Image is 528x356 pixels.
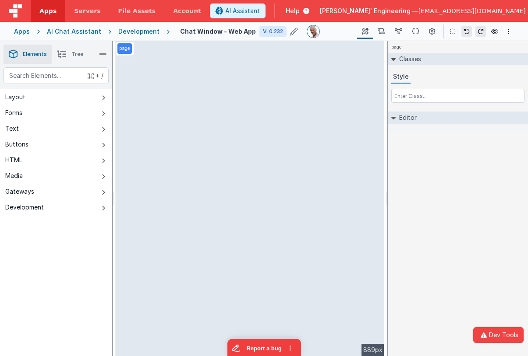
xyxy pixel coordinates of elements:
span: File Assets [118,7,156,15]
span: Apps [39,7,57,15]
span: Help [286,7,300,15]
h2: Classes [396,53,421,65]
div: --> [116,41,384,356]
h4: page [388,41,405,53]
div: Layout [5,93,25,101]
div: Development [118,27,159,36]
span: Servers [74,7,100,15]
span: [EMAIL_ADDRESS][DOMAIN_NAME] [418,7,526,15]
div: Media [5,171,23,180]
h4: Chat Window - Web App [180,28,256,35]
button: Style [391,70,411,84]
div: Apps [14,27,30,36]
button: Dev Tools [473,327,524,343]
span: Elements [23,51,47,58]
div: V: 0.232 [259,26,287,37]
input: Search Elements... [4,67,109,84]
span: + / [88,67,103,84]
h2: Editor [396,112,417,124]
span: [PERSON_NAME]' Engineering — [320,7,418,15]
div: HTML [5,156,22,164]
div: Text [5,124,19,133]
p: page [119,45,130,52]
div: Buttons [5,140,28,149]
span: Tree [71,51,83,58]
div: Gateways [5,187,34,196]
img: 11ac31fe5dc3d0eff3fbbbf7b26fa6e1 [307,25,319,38]
div: Development [5,203,44,212]
div: AI Chat Assistant [47,27,101,36]
div: Forms [5,108,22,117]
div: 889px [361,344,384,356]
button: AI Assistant [210,3,266,18]
button: Options [503,26,514,37]
span: AI Assistant [225,7,260,15]
input: Enter Class... [391,89,524,103]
